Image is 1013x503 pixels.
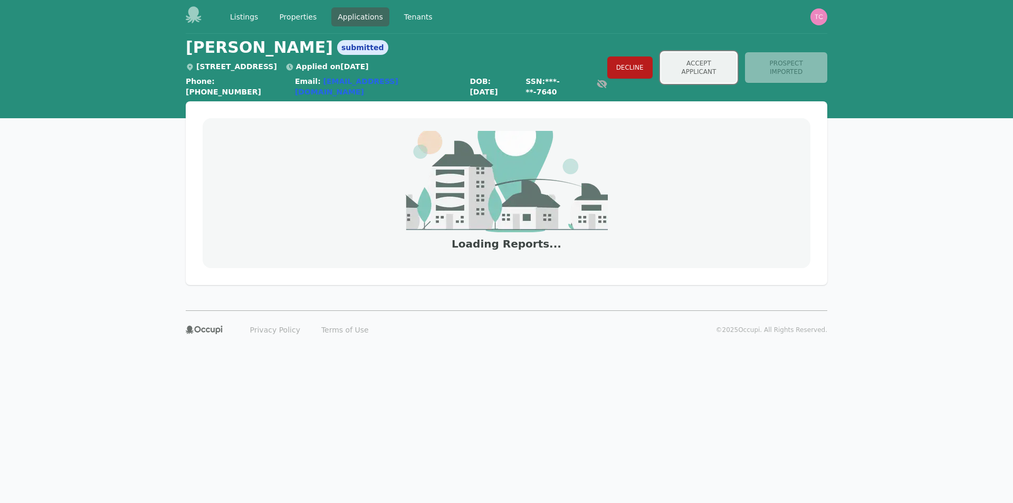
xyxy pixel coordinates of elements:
[661,52,737,83] button: Accept Applicant
[607,56,653,79] button: Decline
[224,7,264,26] a: Listings
[405,131,608,232] img: empty_state_image
[470,76,517,97] div: DOB: [DATE]
[452,236,561,251] h3: Loading Reports...
[186,62,277,71] span: [STREET_ADDRESS]
[285,62,369,71] span: Applied on [DATE]
[295,76,461,97] div: Email:
[331,7,389,26] a: Applications
[716,326,827,334] p: © 2025 Occupi. All Rights Reserved.
[398,7,439,26] a: Tenants
[337,40,388,55] span: submitted
[186,76,286,97] div: Phone: [PHONE_NUMBER]
[315,321,375,338] a: Terms of Use
[186,38,333,57] span: [PERSON_NAME]
[295,77,398,96] a: [EMAIL_ADDRESS][DOMAIN_NAME]
[273,7,323,26] a: Properties
[244,321,307,338] a: Privacy Policy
